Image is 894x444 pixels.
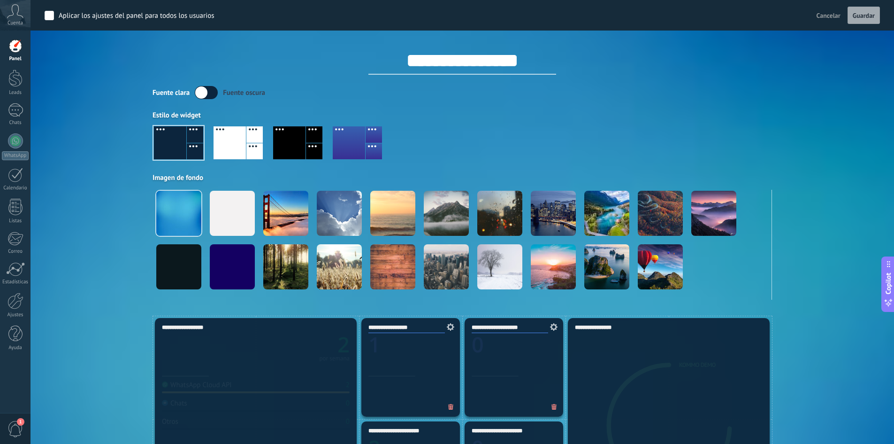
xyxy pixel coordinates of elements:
div: Ayuda [2,345,29,351]
button: Guardar [848,7,880,24]
span: Cancelar [817,11,841,20]
div: Aplicar los ajustes del panel para todos los usuarios [59,11,214,21]
div: Calendario [2,185,29,191]
div: Fuente oscura [223,88,265,97]
div: WhatsApp [2,151,29,160]
span: Cuenta [8,20,23,26]
div: Chats [2,120,29,126]
div: Panel [2,56,29,62]
div: Imagen de fondo [153,173,772,182]
div: Fuente clara [153,88,190,97]
div: Correo [2,249,29,255]
div: Estilo de widget [153,111,772,120]
div: Ajustes [2,312,29,318]
span: Guardar [853,12,875,19]
button: Cancelar [813,8,844,23]
span: 1 [17,418,24,426]
div: Estadísticas [2,279,29,285]
span: Copilot [884,273,893,294]
div: Leads [2,90,29,96]
div: Listas [2,218,29,224]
